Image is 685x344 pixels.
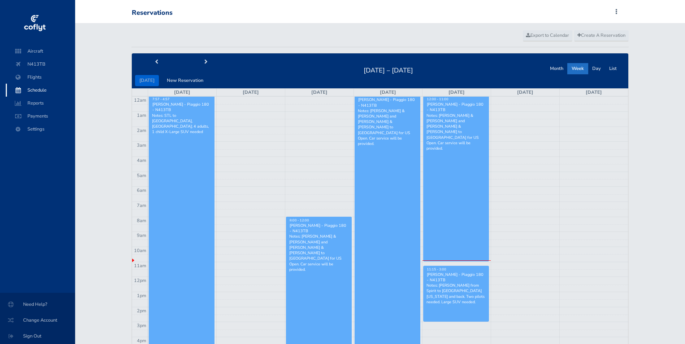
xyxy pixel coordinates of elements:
span: Schedule [13,84,68,97]
span: Settings [13,123,68,136]
a: [DATE] [517,89,533,96]
span: 3am [137,142,146,149]
button: List [605,63,621,74]
img: coflyt logo [23,13,47,34]
p: Notes: [PERSON_NAME] & [PERSON_NAME] and [PERSON_NAME] & [PERSON_NAME] to [GEOGRAPHIC_DATA] for U... [426,113,486,151]
p: Notes: [PERSON_NAME] from Spirit to [GEOGRAPHIC_DATA][US_STATE] and back. Two pilots needed. Larg... [426,283,486,305]
div: [PERSON_NAME] - Piaggio 180 - N413TB [426,102,486,113]
h2: [DATE] – [DATE] [359,65,417,75]
span: Need Help? [9,298,66,311]
button: Day [588,63,605,74]
a: [DATE] [380,89,396,96]
button: prev [132,57,182,68]
span: 5am [137,172,146,179]
span: 11am [134,263,146,269]
span: 12:00 - 11:00 [427,97,448,101]
span: 8:00 - 12:00 [290,218,309,222]
span: Payments [13,110,68,123]
span: 1pm [137,292,146,299]
span: Sign Out [9,330,66,343]
span: Create A Reservation [577,32,625,39]
span: Flights [13,71,68,84]
span: Export to Calendar [526,32,569,39]
span: 11:15 - 3:00 [427,267,446,272]
p: Notes: [PERSON_NAME] & [PERSON_NAME] and [PERSON_NAME] & [PERSON_NAME] to [GEOGRAPHIC_DATA] for U... [289,234,348,272]
span: 7am [137,202,146,209]
span: N413TB [13,58,68,71]
div: [PERSON_NAME] - Piaggio 180 - N413TB [289,223,348,234]
button: Week [567,63,588,74]
a: Export to Calendar [523,30,572,41]
div: [PERSON_NAME] - Piaggio 180 - N413TB [358,97,417,108]
span: Reports [13,97,68,110]
a: [DATE] [586,89,602,96]
button: next [181,57,231,68]
a: [DATE] [243,89,259,96]
div: Reservations [132,9,173,17]
p: Notes: [PERSON_NAME] & [PERSON_NAME] and [PERSON_NAME] & [PERSON_NAME] to [GEOGRAPHIC_DATA] for U... [358,108,417,147]
span: 8am [137,217,146,224]
a: [DATE] [448,89,465,96]
span: 10am [134,247,146,254]
span: 4am [137,157,146,164]
span: 2pm [137,308,146,314]
span: 9am [137,232,146,239]
div: [PERSON_NAME] - Piaggio 180 - N413TB [426,272,486,283]
a: [DATE] [174,89,190,96]
span: 6am [137,187,146,194]
span: 2am [137,127,146,134]
span: 3pm [137,322,146,329]
button: New Reservation [162,75,208,86]
p: Notes: STL to [GEOGRAPHIC_DATA], [GEOGRAPHIC_DATA]; 4 adults, 1 child X-Large SUV needed [152,113,211,135]
span: 12pm [134,277,146,284]
a: [DATE] [311,89,328,96]
span: 4pm [137,338,146,344]
button: Month [546,63,568,74]
a: Create A Reservation [574,30,629,41]
span: Change Account [9,314,66,327]
button: [DATE] [135,75,159,86]
span: 7:57 - 4:57 [152,97,170,101]
span: Aircraft [13,45,68,58]
div: [PERSON_NAME] - Piaggio 180 - N413TB [152,102,211,113]
span: 1am [137,112,146,119]
span: 12am [134,97,146,103]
